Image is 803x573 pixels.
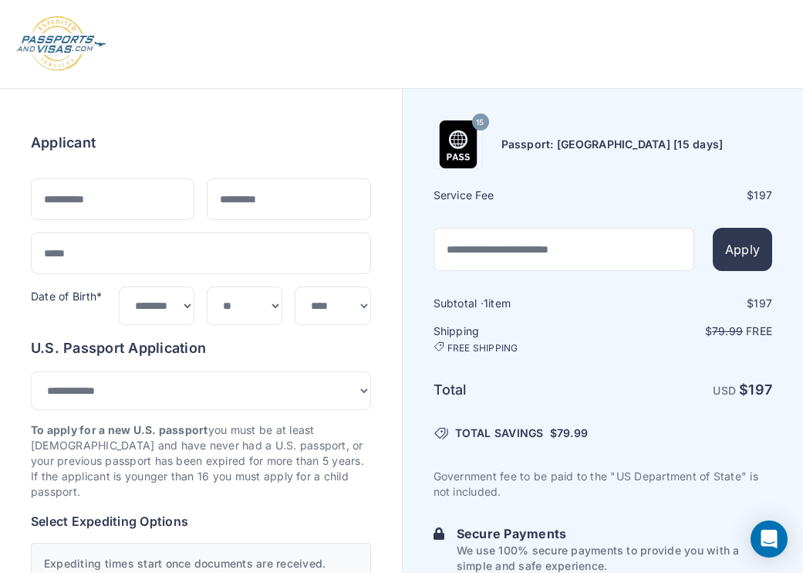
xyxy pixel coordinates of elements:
p: Government fee to be paid to the "US Department of State" is not included. [434,469,773,500]
span: $ [550,426,588,441]
h6: Shipping [434,324,602,354]
button: Apply [713,228,772,271]
span: 197 [754,297,772,310]
img: Logo [15,15,107,73]
h6: Secure Payments [457,524,772,543]
span: USD [713,384,736,397]
p: $ [604,324,772,339]
span: 197 [748,381,772,398]
h6: Service Fee [434,188,602,203]
h6: Subtotal · item [434,296,602,311]
div: $ [604,188,772,203]
p: you must be at least [DEMOGRAPHIC_DATA] and have never had a U.S. passport, or your previous pass... [31,422,371,500]
div: Open Intercom Messenger [751,520,788,558]
span: TOTAL SAVINGS [455,426,544,441]
span: 79.99 [712,324,743,337]
span: 1 [484,297,488,310]
span: Free [746,324,772,337]
strong: To apply for a new U.S. passport [31,423,208,436]
span: 79.99 [557,426,588,439]
label: Date of Birth* [31,290,102,303]
h6: Total [434,379,602,401]
h6: Applicant [31,132,96,154]
h6: U.S. Passport Application [31,337,371,359]
h6: Select Expediting Options [31,512,371,531]
div: $ [604,296,772,311]
img: Product Name [434,120,482,168]
span: 197 [754,188,772,202]
strong: $ [739,381,772,398]
h6: Passport: [GEOGRAPHIC_DATA] [15 days] [501,137,724,152]
span: 15 [476,113,484,133]
span: FREE SHIPPING [447,342,518,354]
